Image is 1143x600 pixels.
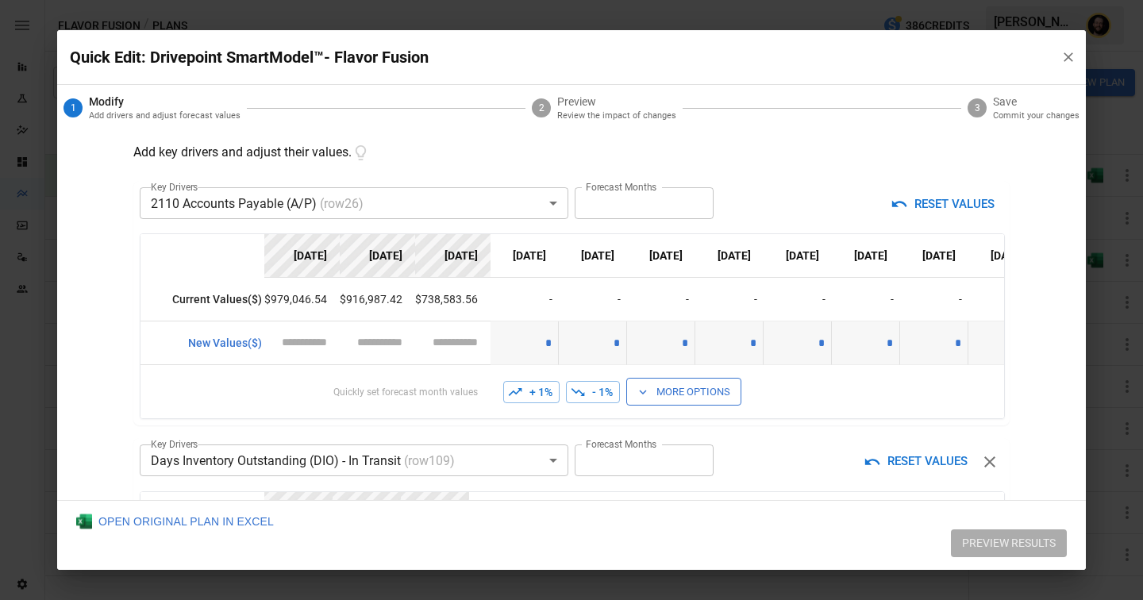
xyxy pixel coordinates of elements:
[900,278,968,321] td: -
[340,234,415,278] th: [DATE]
[586,437,656,451] label: Forecast Months
[559,234,627,278] th: [DATE]
[742,492,810,536] th: [DATE]
[151,180,198,194] label: Key Drivers
[264,234,340,278] th: [DATE]
[415,278,491,321] td: $738,583.56
[627,278,695,321] td: -
[264,492,333,536] th: [DATE]
[153,335,264,352] p: New Values ($)
[491,234,559,278] th: [DATE]
[993,110,1079,123] p: Commit your changes
[469,492,537,536] th: [DATE]
[832,278,900,321] td: -
[503,381,560,403] button: + 1%
[951,529,1067,558] button: PREVIEW RESULTS
[539,102,545,113] text: 2
[153,385,478,399] p: Quickly set forecast month values
[947,492,1015,536] th: [DATE]
[764,234,832,278] th: [DATE]
[900,234,968,278] th: [DATE]
[89,94,241,110] span: Modify
[401,492,469,536] th: [DATE]
[491,278,559,321] td: -
[153,291,264,308] p: Current Values ($)
[626,378,741,406] button: More Options
[559,278,627,321] td: -
[264,278,340,321] td: $979,046.54
[764,278,832,321] td: -
[810,492,879,536] th: [DATE]
[340,278,415,321] td: $916,987.42
[76,513,274,529] div: OPEN ORIGINAL PLAN IN EXCEL
[674,492,742,536] th: [DATE]
[695,278,764,321] td: -
[885,187,1003,221] button: RESET VALUES
[975,102,980,113] text: 3
[320,196,364,211] span: (row 26 )
[557,94,676,110] span: Preview
[993,94,1079,110] span: Save
[537,492,606,536] th: [DATE]
[70,44,1048,70] p: Quick Edit: Drivepoint SmartModel™- Flavor Fusion
[858,444,976,478] button: RESET VALUES
[627,234,695,278] th: [DATE]
[879,492,947,536] th: [DATE]
[76,513,92,529] img: Excel
[415,234,491,278] th: [DATE]
[151,437,198,451] label: Key Drivers
[140,187,568,219] div: 2110 Accounts Payable (A/P)
[566,381,620,403] button: - 1%
[695,234,764,278] th: [DATE]
[832,234,900,278] th: [DATE]
[133,131,370,175] p: Add key drivers and adjust their values.
[968,278,1037,321] td: -
[557,110,676,123] p: Review the impact of changes
[333,492,401,536] th: [DATE]
[71,102,76,113] text: 1
[606,492,674,536] th: [DATE]
[140,444,568,476] div: Days Inventory Outstanding (DIO) - In Transit
[404,453,455,468] span: (row 109 )
[89,110,241,123] p: Add drivers and adjust forecast values
[586,180,656,194] label: Forecast Months
[968,234,1037,278] th: [DATE]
